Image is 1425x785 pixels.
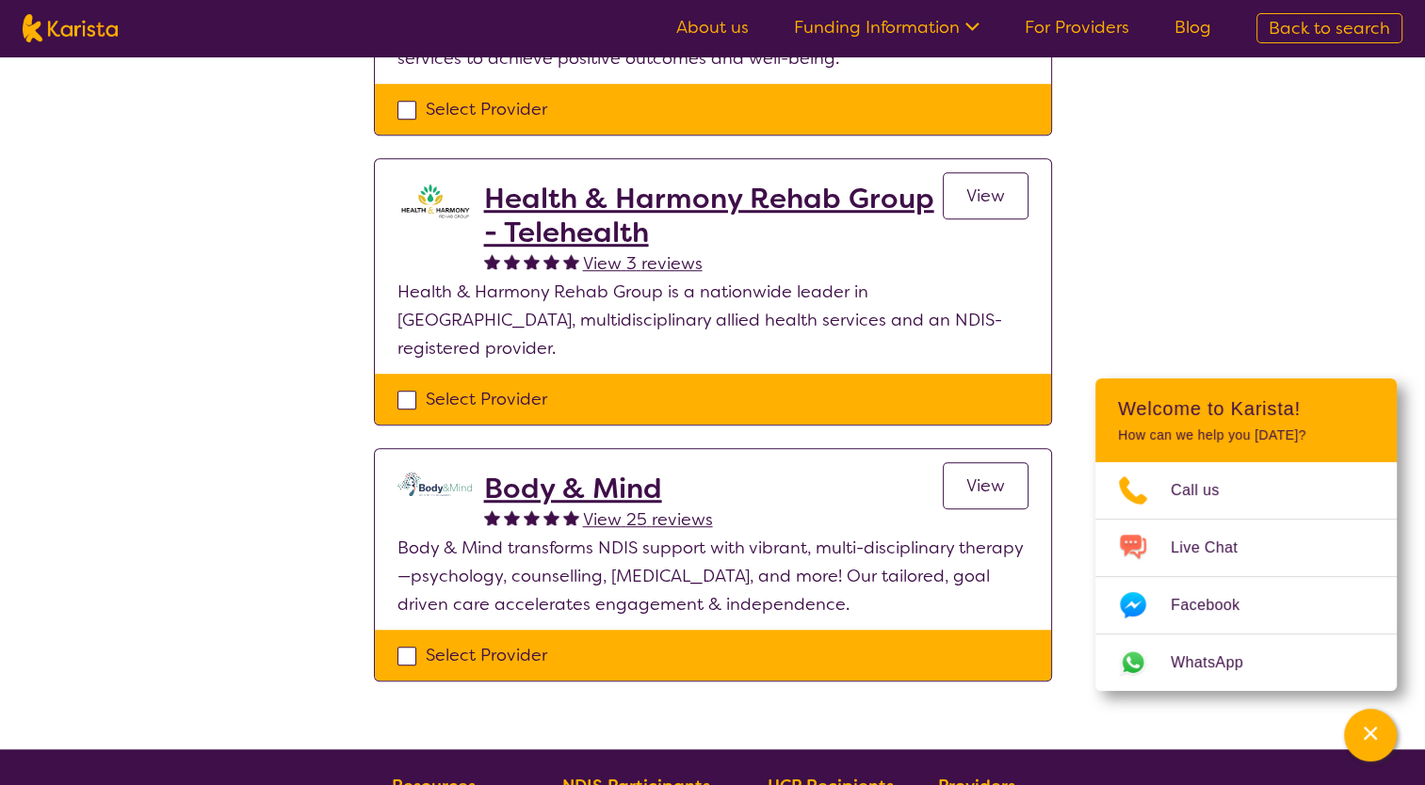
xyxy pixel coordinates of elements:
div: Channel Menu [1095,378,1397,691]
span: View [966,474,1005,497]
a: About us [676,16,749,39]
a: Blog [1174,16,1211,39]
a: View [943,172,1028,219]
span: Call us [1171,476,1242,505]
span: Back to search [1269,17,1390,40]
p: How can we help you [DATE]? [1118,427,1374,443]
span: View 25 reviews [583,508,713,531]
img: fullstar [543,509,559,525]
p: Body & Mind transforms NDIS support with vibrant, multi-disciplinary therapy—psychology, counsell... [397,534,1028,618]
button: Channel Menu [1344,709,1397,761]
a: Body & Mind [484,472,713,505]
img: fullstar [484,509,500,525]
span: WhatsApp [1171,649,1266,677]
span: Facebook [1171,591,1262,619]
img: fullstar [504,509,520,525]
img: qmpolprhjdhzpcuekzqg.svg [397,472,473,496]
img: fullstar [563,509,579,525]
a: View [943,462,1028,509]
a: View 3 reviews [583,249,703,278]
img: Karista logo [23,14,118,42]
img: ztak9tblhgtrn1fit8ap.png [397,182,473,219]
a: Web link opens in a new tab. [1095,634,1397,691]
a: Funding Information [794,16,980,39]
img: fullstar [543,253,559,269]
img: fullstar [484,253,500,269]
p: Health & Harmony Rehab Group is a nationwide leader in [GEOGRAPHIC_DATA], multidisciplinary allie... [397,278,1028,362]
span: View [966,184,1005,207]
a: Back to search [1256,13,1402,43]
h2: Welcome to Karista! [1118,397,1374,420]
img: fullstar [524,253,540,269]
span: Live Chat [1171,534,1260,562]
img: fullstar [524,509,540,525]
ul: Choose channel [1095,462,1397,691]
a: For Providers [1025,16,1129,39]
img: fullstar [563,253,579,269]
a: Health & Harmony Rehab Group - Telehealth [484,182,943,249]
a: View 25 reviews [583,505,713,534]
img: fullstar [504,253,520,269]
span: View 3 reviews [583,252,703,275]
